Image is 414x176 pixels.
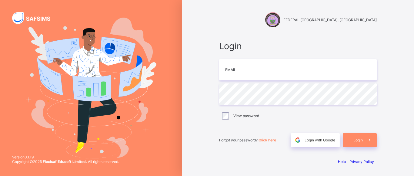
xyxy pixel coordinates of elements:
span: Copyright © 2025 All rights reserved. [12,159,119,164]
span: FEDERAL [GEOGRAPHIC_DATA], [GEOGRAPHIC_DATA] [283,18,377,22]
strong: Flexisaf Edusoft Limited. [43,159,87,164]
img: Hero Image [25,18,156,158]
img: SAFSIMS Logo [12,12,58,24]
span: Login [219,41,377,51]
a: Help [338,159,346,164]
label: View password [233,113,259,118]
span: Version 0.1.19 [12,155,119,159]
span: Forgot your password? [219,138,276,142]
img: google.396cfc9801f0270233282035f929180a.svg [294,137,301,144]
a: Click here [259,138,276,142]
span: Login [353,138,363,142]
a: Privacy Policy [349,159,374,164]
span: Login with Google [305,138,335,142]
